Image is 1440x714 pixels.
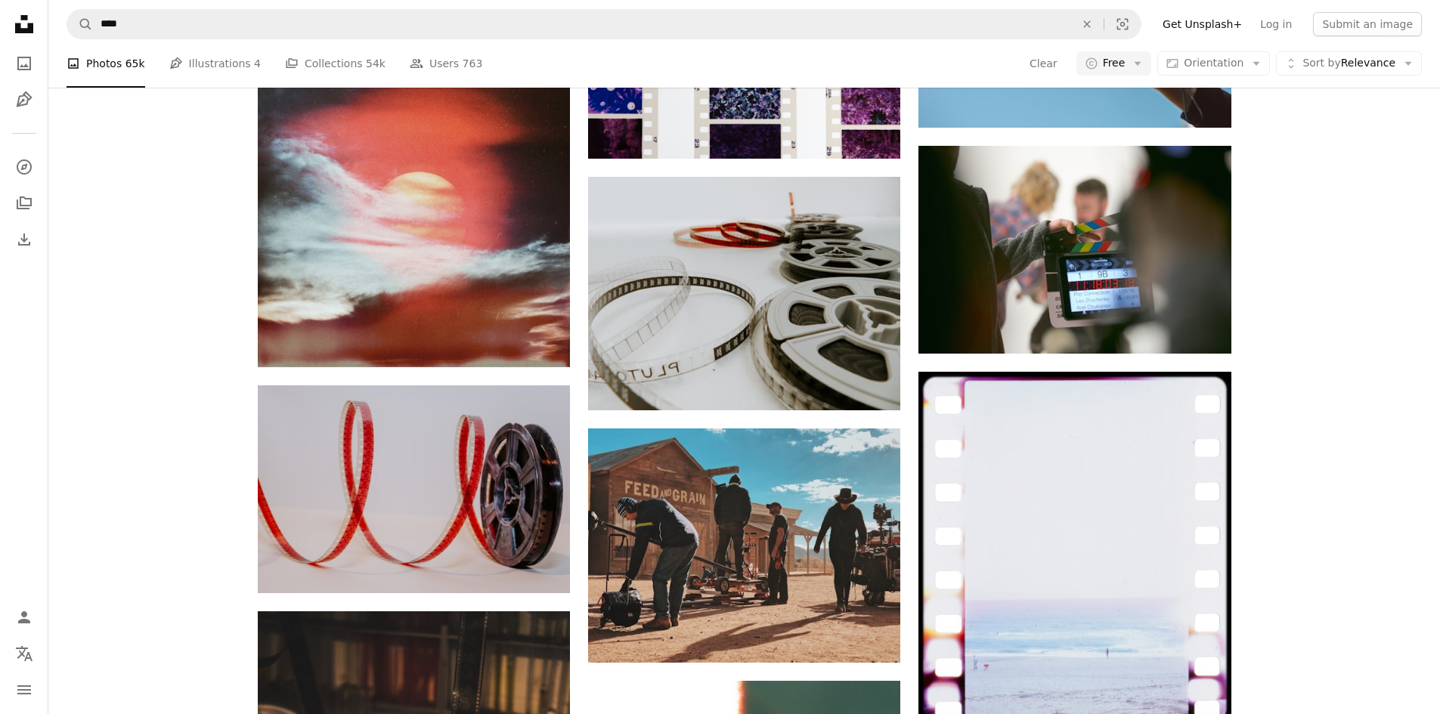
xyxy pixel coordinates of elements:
[588,539,900,552] a: four men standing outside Feed and Grain store
[918,542,1231,555] a: white and red polka dot frame
[366,55,386,72] span: 54k
[258,385,570,593] img: a close up of a reel of film
[1302,57,1340,69] span: Sort by
[1029,51,1058,76] button: Clear
[9,188,39,218] a: Collections
[1070,10,1104,39] button: Clear
[1251,12,1301,36] a: Log in
[254,55,261,72] span: 4
[1276,51,1422,76] button: Sort byRelevance
[169,39,261,88] a: Illustrations 4
[1154,12,1251,36] a: Get Unsplash+
[9,9,39,42] a: Home — Unsplash
[918,146,1231,354] img: person holding clapperboard
[9,85,39,115] a: Illustrations
[463,55,483,72] span: 763
[1157,51,1270,76] button: Orientation
[9,638,39,669] button: Language
[918,243,1231,256] a: person holding clapperboard
[9,48,39,79] a: Photos
[9,224,39,255] a: Download History
[1184,57,1243,69] span: Orientation
[285,39,386,88] a: Collections 54k
[588,177,900,411] img: four reel films lying on white table
[9,602,39,632] a: Log in / Sign up
[9,675,39,705] button: Menu
[258,166,570,180] a: a picture of a sunset with clouds in the sky
[67,9,1141,39] form: Find visuals sitewide
[67,10,93,39] button: Search Unsplash
[1302,56,1395,71] span: Relevance
[588,286,900,300] a: four reel films lying on white table
[410,39,482,88] a: Users 763
[1104,10,1141,39] button: Visual search
[1103,56,1126,71] span: Free
[258,482,570,496] a: a close up of a reel of film
[1313,12,1422,36] button: Submit an image
[588,428,900,663] img: four men standing outside Feed and Grain store
[9,152,39,182] a: Explore
[1076,51,1152,76] button: Free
